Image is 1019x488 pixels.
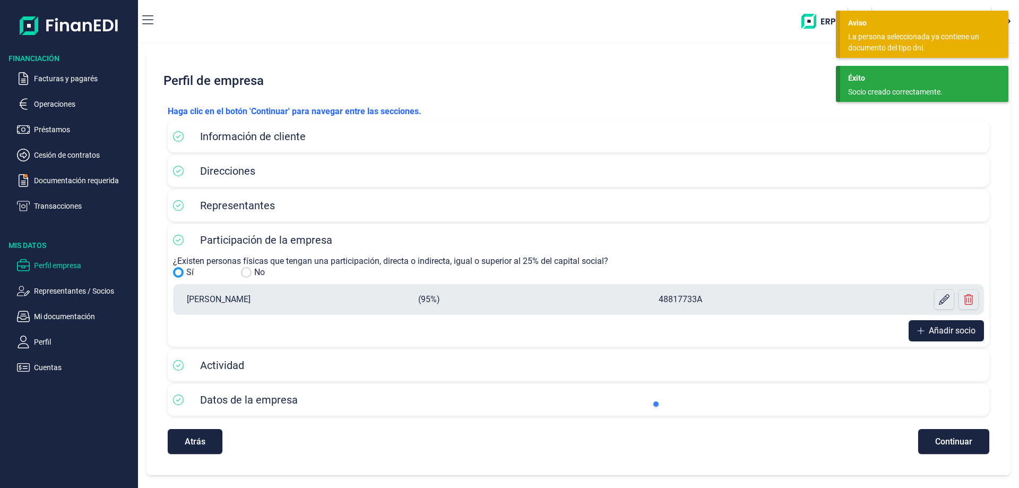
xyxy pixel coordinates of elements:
[17,361,134,374] button: Cuentas
[17,310,134,323] button: Mi documentación
[801,14,843,29] img: erp
[173,256,608,266] label: ¿Existen personas físicas que tengan una participación, directa o indirecta, igual o superior al ...
[17,98,134,110] button: Operaciones
[34,336,134,348] p: Perfil
[34,361,134,374] p: Cuentas
[34,285,134,297] p: Representantes / Socios
[20,8,119,42] img: Logo de aplicación
[17,123,134,136] button: Préstamos
[17,285,134,297] button: Representantes / Socios
[17,259,134,272] button: Perfil empresa
[186,266,194,279] label: Sí
[876,10,987,33] button: RR DE T BACKSLIDE SL (B91520528)
[17,200,134,212] button: Transacciones
[168,105,989,118] p: Haga clic en el botón 'Continuar' para navegar entre las secciones.
[254,266,265,279] label: No
[34,72,134,85] p: Facturas y pagarés
[200,393,298,406] span: Datos de la empresa
[34,149,134,161] p: Cesión de contratos
[418,293,658,306] p: (95%)
[897,10,970,20] h3: R DE T BACKSLIDE SL
[200,199,275,212] span: Representantes
[848,18,1000,29] div: Aviso
[200,130,306,143] span: Información de cliente
[909,320,984,341] button: Añadir socio
[918,429,989,454] button: Continuar
[17,336,134,348] button: Perfil
[168,429,222,454] button: Atrás
[200,234,332,246] span: Participación de la empresa
[178,293,418,306] p: [PERSON_NAME]
[848,87,992,98] div: Socio creado correctamente.
[34,123,134,136] p: Préstamos
[34,174,134,187] p: Documentación requerida
[848,31,992,54] div: La persona seleccionada ya contiene un documento del tipo dni.
[34,310,134,323] p: Mi documentación
[848,73,1000,84] div: Éxito
[17,149,134,161] button: Cesión de contratos
[17,72,134,85] button: Facturas y pagarés
[159,65,998,97] h2: Perfil de empresa
[659,293,899,306] p: 48817733A
[200,359,244,372] span: Actividad
[935,438,972,446] span: Continuar
[34,200,134,212] p: Transacciones
[185,438,205,446] span: Atrás
[929,324,975,337] span: Añadir socio
[34,98,134,110] p: Operaciones
[34,259,134,272] p: Perfil empresa
[17,174,134,187] button: Documentación requerida
[200,165,255,177] span: Direcciones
